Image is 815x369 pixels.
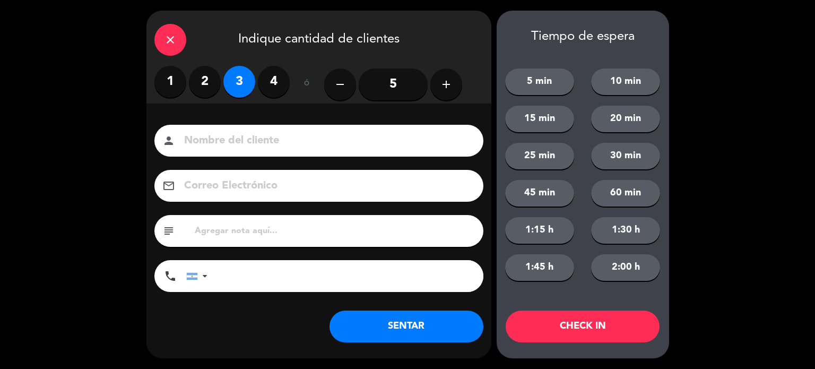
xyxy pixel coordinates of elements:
[497,29,669,45] div: Tiempo de espera
[324,68,356,100] button: remove
[162,179,175,192] i: email
[591,143,660,169] button: 30 min
[334,78,346,91] i: remove
[187,261,211,291] div: Argentina: +54
[591,68,660,95] button: 10 min
[146,11,491,66] div: Indique cantidad de clientes
[506,311,660,342] button: CHECK IN
[591,106,660,132] button: 20 min
[162,225,175,237] i: subject
[162,134,175,147] i: person
[505,180,574,207] button: 45 min
[290,66,324,103] div: ó
[505,143,574,169] button: 25 min
[505,254,574,281] button: 1:45 h
[440,78,453,91] i: add
[591,180,660,207] button: 60 min
[183,132,470,150] input: Nombre del cliente
[505,106,574,132] button: 15 min
[591,254,660,281] button: 2:00 h
[505,217,574,244] button: 1:15 h
[183,177,470,195] input: Correo Electrónico
[164,33,177,46] i: close
[189,66,221,98] label: 2
[430,68,462,100] button: add
[258,66,290,98] label: 4
[330,311,483,342] button: SENTAR
[223,66,255,98] label: 3
[194,224,475,238] input: Agregar nota aquí...
[154,66,186,98] label: 1
[505,68,574,95] button: 5 min
[591,217,660,244] button: 1:30 h
[164,270,177,282] i: phone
